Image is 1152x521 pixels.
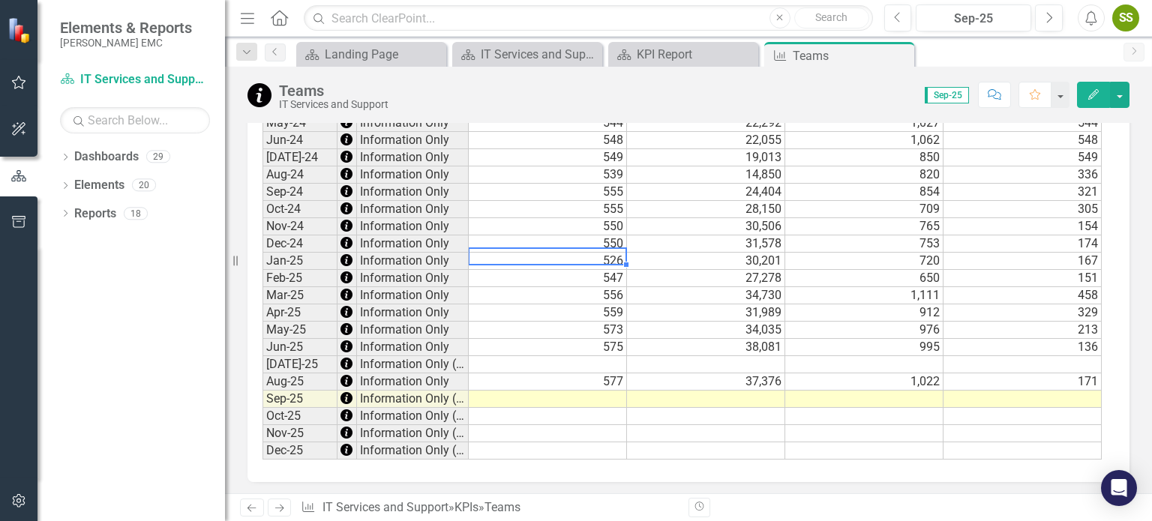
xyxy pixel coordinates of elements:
td: 539 [469,166,627,184]
a: IT Services and Support [322,500,448,514]
img: IWblzyZctvVbhh6iut4+8SnXlufu7+cQfAVfvL+qxn39esQC0MKb9uufUdOmr1gSVb22k1bduzJKzhc6qup8ZUeLsjbs2PLpr... [340,237,352,249]
div: 20 [132,179,156,192]
td: 136 [943,339,1102,356]
td: Information Only [357,253,469,270]
div: 29 [146,151,170,163]
img: IWblzyZctvVbhh6iut4+8SnXlufu7+cQfAVfvL+qxn39esQC0MKb9uufUdOmr1gSVb22k1bduzJKzhc6qup8ZUeLsjbs2PLpr... [340,409,352,421]
div: IT Services and Support [279,99,388,110]
td: 547 [469,270,627,287]
small: [PERSON_NAME] EMC [60,37,192,49]
td: 550 [469,235,627,253]
td: 305 [943,201,1102,218]
td: Information Only [357,270,469,287]
td: Information Only [357,235,469,253]
td: 19,013 [627,149,785,166]
img: IWblzyZctvVbhh6iut4+8SnXlufu7+cQfAVfvL+qxn39esQC0MKb9uufUdOmr1gSVb22k1bduzJKzhc6qup8ZUeLsjbs2PLpr... [340,151,352,163]
button: SS [1112,4,1139,31]
td: 27,278 [627,270,785,287]
img: IWblzyZctvVbhh6iut4+8SnXlufu7+cQfAVfvL+qxn39esQC0MKb9uufUdOmr1gSVb22k1bduzJKzhc6qup8ZUeLsjbs2PLpr... [340,340,352,352]
td: 549 [943,149,1102,166]
td: 854 [785,184,943,201]
img: IWblzyZctvVbhh6iut4+8SnXlufu7+cQfAVfvL+qxn39esQC0MKb9uufUdOmr1gSVb22k1bduzJKzhc6qup8ZUeLsjbs2PLpr... [340,116,352,128]
img: IWblzyZctvVbhh6iut4+8SnXlufu7+cQfAVfvL+qxn39esQC0MKb9uufUdOmr1gSVb22k1bduzJKzhc6qup8ZUeLsjbs2PLpr... [340,168,352,180]
td: 1,111 [785,287,943,304]
td: 765 [785,218,943,235]
td: 34,730 [627,287,785,304]
td: Nov-25 [262,425,337,442]
td: Aug-24 [262,166,337,184]
td: 548 [469,132,627,149]
td: 549 [469,149,627,166]
td: 548 [943,132,1102,149]
img: IWblzyZctvVbhh6iut4+8SnXlufu7+cQfAVfvL+qxn39esQC0MKb9uufUdOmr1gSVb22k1bduzJKzhc6qup8ZUeLsjbs2PLpr... [340,254,352,266]
td: Information Only [357,132,469,149]
td: Oct-25 [262,408,337,425]
td: 24,404 [627,184,785,201]
td: 171 [943,373,1102,391]
img: IWblzyZctvVbhh6iut4+8SnXlufu7+cQfAVfvL+qxn39esQC0MKb9uufUdOmr1gSVb22k1bduzJKzhc6qup8ZUeLsjbs2PLpr... [340,133,352,145]
img: IWblzyZctvVbhh6iut4+8SnXlufu7+cQfAVfvL+qxn39esQC0MKb9uufUdOmr1gSVb22k1bduzJKzhc6qup8ZUeLsjbs2PLpr... [340,202,352,214]
td: 555 [469,201,627,218]
div: Sep-25 [921,10,1026,28]
td: 28,150 [627,201,785,218]
td: 151 [943,270,1102,287]
td: 555 [469,184,627,201]
td: 1,062 [785,132,943,149]
td: 575 [469,339,627,356]
img: IWblzyZctvVbhh6iut4+8SnXlufu7+cQfAVfvL+qxn39esQC0MKb9uufUdOmr1gSVb22k1bduzJKzhc6qup8ZUeLsjbs2PLpr... [340,271,352,283]
td: Information Only (No Update) [357,442,469,460]
td: 577 [469,373,627,391]
input: Search ClearPoint... [304,5,872,31]
td: May-25 [262,322,337,339]
div: Landing Page [325,45,442,64]
td: Jun-25 [262,339,337,356]
td: [DATE]-24 [262,149,337,166]
td: Feb-25 [262,270,337,287]
img: Information Only (No Update) [247,83,271,107]
span: Search [815,11,847,23]
td: Information Only [357,184,469,201]
img: IWblzyZctvVbhh6iut4+8SnXlufu7+cQfAVfvL+qxn39esQC0MKb9uufUdOmr1gSVb22k1bduzJKzhc6qup8ZUeLsjbs2PLpr... [340,427,352,439]
img: IWblzyZctvVbhh6iut4+8SnXlufu7+cQfAVfvL+qxn39esQC0MKb9uufUdOmr1gSVb22k1bduzJKzhc6qup8ZUeLsjbs2PLpr... [340,185,352,197]
div: Teams [793,46,910,65]
td: 526 [469,253,627,270]
td: Information Only [357,201,469,218]
td: 559 [469,304,627,322]
td: 22,292 [627,115,785,132]
td: Jun-24 [262,132,337,149]
button: Sep-25 [916,4,1031,31]
td: Dec-24 [262,235,337,253]
span: Elements & Reports [60,19,192,37]
td: 154 [943,218,1102,235]
div: Teams [279,82,388,99]
img: IWblzyZctvVbhh6iut4+8SnXlufu7+cQfAVfvL+qxn39esQC0MKb9uufUdOmr1gSVb22k1bduzJKzhc6qup8ZUeLsjbs2PLpr... [340,220,352,232]
div: KPI Report [637,45,754,64]
td: 336 [943,166,1102,184]
div: 18 [124,207,148,220]
td: 544 [943,115,1102,132]
td: Aug-25 [262,373,337,391]
span: Sep-25 [925,87,969,103]
td: 650 [785,270,943,287]
td: 550 [469,218,627,235]
td: 22,055 [627,132,785,149]
td: Jan-25 [262,253,337,270]
td: 573 [469,322,627,339]
td: Sep-25 [262,391,337,408]
td: 174 [943,235,1102,253]
a: Reports [74,205,116,223]
td: Oct-24 [262,201,337,218]
img: ClearPoint Strategy [7,17,34,43]
td: 1,022 [785,373,943,391]
button: Search [794,7,869,28]
img: IWblzyZctvVbhh6iut4+8SnXlufu7+cQfAVfvL+qxn39esQC0MKb9uufUdOmr1gSVb22k1bduzJKzhc6qup8ZUeLsjbs2PLpr... [340,375,352,387]
img: IWblzyZctvVbhh6iut4+8SnXlufu7+cQfAVfvL+qxn39esQC0MKb9uufUdOmr1gSVb22k1bduzJKzhc6qup8ZUeLsjbs2PLpr... [340,392,352,404]
td: Information Only [357,322,469,339]
a: IT Services and Support [60,71,210,88]
a: KPI Report [612,45,754,64]
td: [DATE]-25 [262,356,337,373]
td: 30,201 [627,253,785,270]
td: 709 [785,201,943,218]
td: Information Only (No Update) [357,391,469,408]
td: Information Only [357,218,469,235]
